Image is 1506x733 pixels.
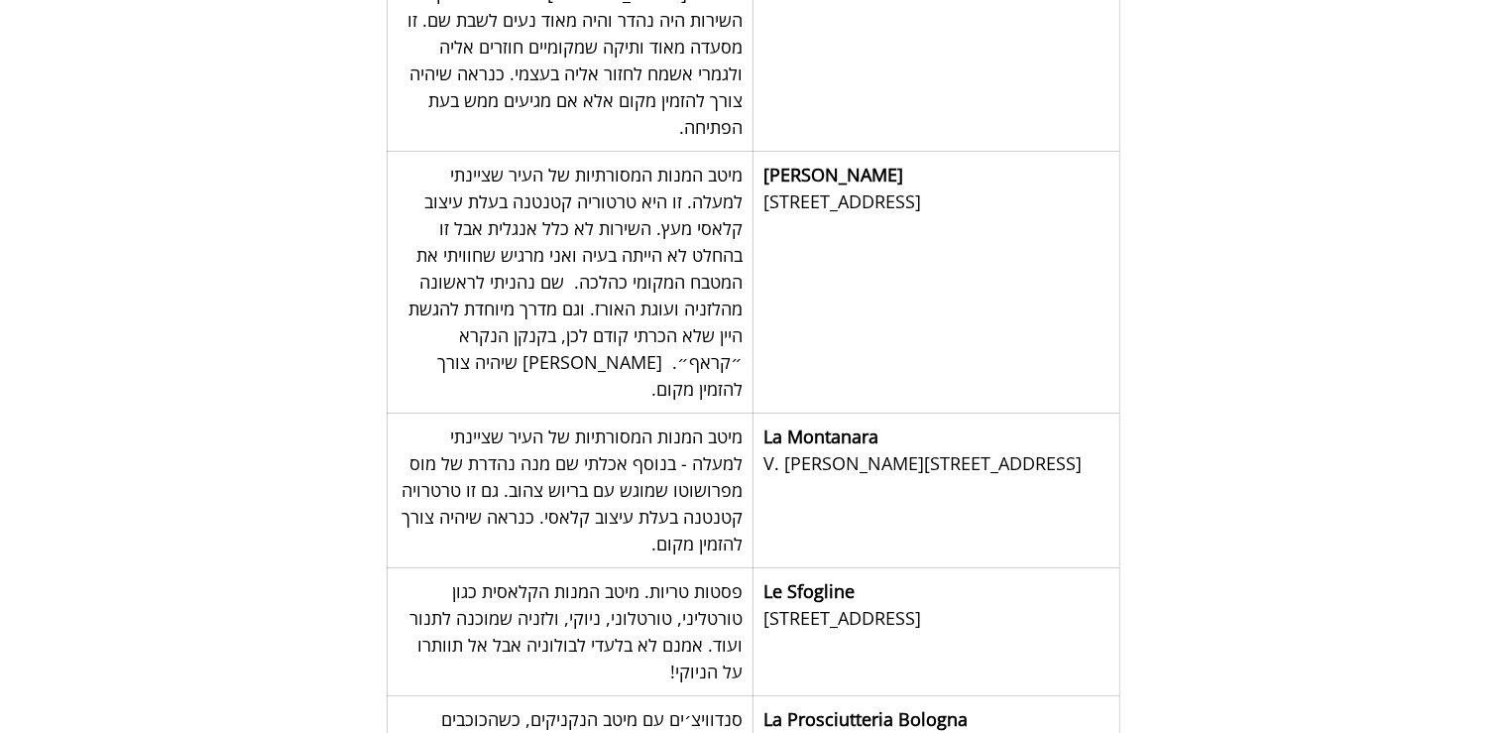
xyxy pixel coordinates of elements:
span: [STREET_ADDRESS] [763,189,921,213]
span: Le Sfogline [763,579,855,603]
span: La Prosciutteria Bologna [763,707,968,731]
span: V. [PERSON_NAME][STREET_ADDRESS] [763,451,1082,475]
span: [PERSON_NAME] [763,163,903,186]
span: La Montanara [763,425,878,448]
span: פסטות טריות. מיטב המנות הקלאסית כגון טורטליני, טורטלוני, ניוקי, ולזניה שמוכנה לתנור ועוד. אמנם לא... [405,579,743,683]
span: מיטב המנות המסורתיות של העיר שציינתי למעלה. זו היא טרטוריה קטנטנה בעלת עיצוב קלאסי מעץ. השירות לא... [404,163,743,401]
span: [STREET_ADDRESS] [763,606,921,630]
span: מיטב המנות המסורתיות של העיר שציינתי למעלה - בנוסף אכלתי שם מנה נהדרת של מוס מפרושוטו שמוגש עם בר... [397,425,743,555]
